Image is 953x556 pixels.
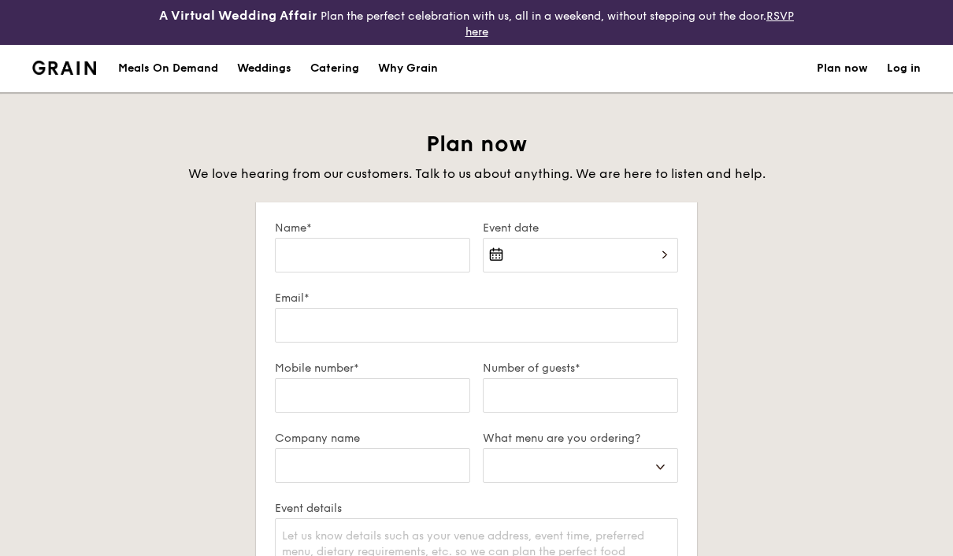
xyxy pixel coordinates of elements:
a: Weddings [228,45,301,92]
span: Plan now [426,131,528,158]
a: Log in [887,45,921,92]
div: Meals On Demand [118,45,218,92]
label: Event date [483,221,678,235]
label: Email* [275,291,678,305]
label: Company name [275,432,470,445]
h4: A Virtual Wedding Affair [159,6,317,25]
div: Weddings [237,45,291,92]
div: Why Grain [378,45,438,92]
label: Mobile number* [275,361,470,375]
a: Meals On Demand [109,45,228,92]
label: What menu are you ordering? [483,432,678,445]
div: Catering [310,45,359,92]
div: Plan the perfect celebration with us, all in a weekend, without stepping out the door. [159,6,795,39]
a: Plan now [817,45,868,92]
label: Event details [275,502,678,515]
label: Name* [275,221,470,235]
label: Number of guests* [483,361,678,375]
a: Why Grain [369,45,447,92]
img: Grain [32,61,96,75]
a: Catering [301,45,369,92]
a: Logotype [32,61,96,75]
span: We love hearing from our customers. Talk to us about anything. We are here to listen and help. [188,166,766,181]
